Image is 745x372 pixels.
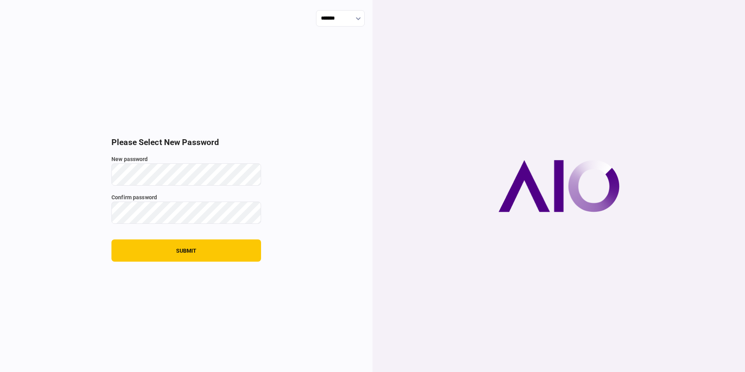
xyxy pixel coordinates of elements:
input: New password [111,163,261,186]
input: show language options [316,10,365,27]
img: AIO company logo [498,160,620,212]
button: submit [111,239,261,262]
label: New password [111,155,261,163]
input: Confirm password [111,202,261,224]
h2: Please Select New Password [111,138,261,147]
label: Confirm password [111,193,261,202]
